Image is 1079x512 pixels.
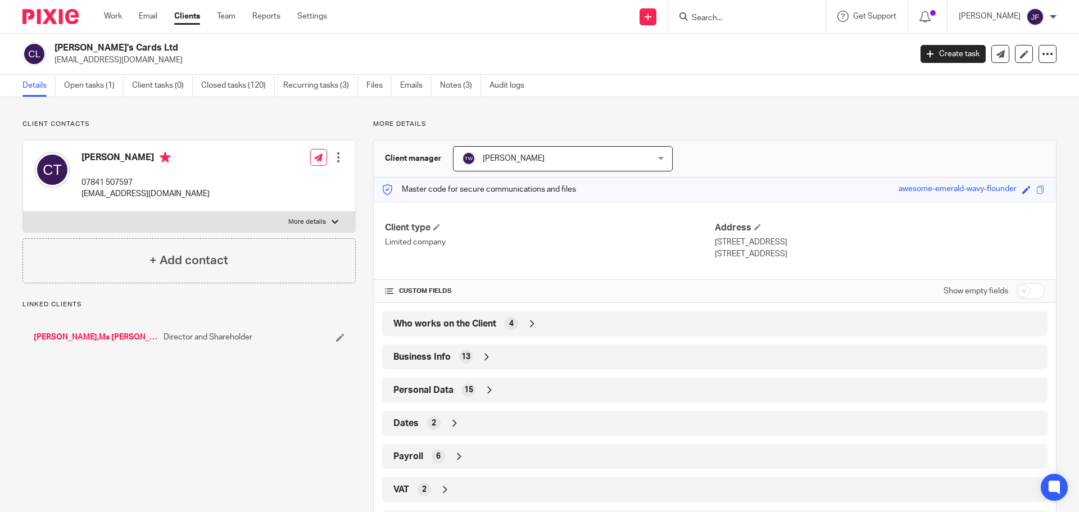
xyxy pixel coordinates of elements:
a: Emails [400,75,432,97]
img: svg%3E [22,42,46,66]
p: Linked clients [22,300,356,309]
div: awesome-emerald-wavy-flounder [899,183,1017,196]
p: More details [288,218,326,226]
a: Email [139,11,157,22]
p: Client contacts [22,120,356,129]
a: Create task [921,45,986,63]
p: [STREET_ADDRESS] [715,248,1045,260]
a: Open tasks (1) [64,75,124,97]
p: [STREET_ADDRESS] [715,237,1045,248]
a: Team [217,11,235,22]
p: Master code for secure communications and files [382,184,576,195]
p: More details [373,120,1057,129]
span: VAT [393,484,409,496]
img: svg%3E [1026,8,1044,26]
span: Get Support [853,12,896,20]
a: Work [104,11,122,22]
a: [PERSON_NAME],Ms [PERSON_NAME] [34,332,158,343]
h2: [PERSON_NAME]'s Cards Ltd [55,42,734,54]
span: 15 [464,384,473,396]
span: 6 [436,451,441,462]
span: 2 [422,484,427,495]
span: 13 [461,351,470,363]
span: Payroll [393,451,423,463]
h3: Client manager [385,153,442,164]
img: svg%3E [34,152,70,188]
a: Client tasks (0) [132,75,193,97]
span: Director and Shareholder [164,332,252,343]
a: Closed tasks (120) [201,75,275,97]
p: [PERSON_NAME] [959,11,1021,22]
h4: + Add contact [149,252,228,269]
h4: [PERSON_NAME] [81,152,210,166]
h4: Client type [385,222,715,234]
p: [EMAIL_ADDRESS][DOMAIN_NAME] [55,55,904,66]
a: Details [22,75,56,97]
a: Notes (3) [440,75,481,97]
p: [EMAIL_ADDRESS][DOMAIN_NAME] [81,188,210,200]
label: Show empty fields [944,286,1008,297]
span: 4 [509,318,514,329]
a: Reports [252,11,280,22]
input: Search [691,13,792,24]
span: Dates [393,418,419,429]
a: Settings [297,11,327,22]
h4: Address [715,222,1045,234]
span: 2 [432,418,436,429]
a: Audit logs [489,75,533,97]
img: Pixie [22,9,79,24]
i: Primary [160,152,171,163]
img: svg%3E [462,152,475,165]
a: Recurring tasks (3) [283,75,358,97]
p: Limited company [385,237,715,248]
a: Files [366,75,392,97]
p: 07841 507597 [81,177,210,188]
span: Who works on the Client [393,318,496,330]
span: Business Info [393,351,451,363]
h4: CUSTOM FIELDS [385,287,715,296]
span: Personal Data [393,384,454,396]
a: Clients [174,11,200,22]
span: [PERSON_NAME] [483,155,545,162]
